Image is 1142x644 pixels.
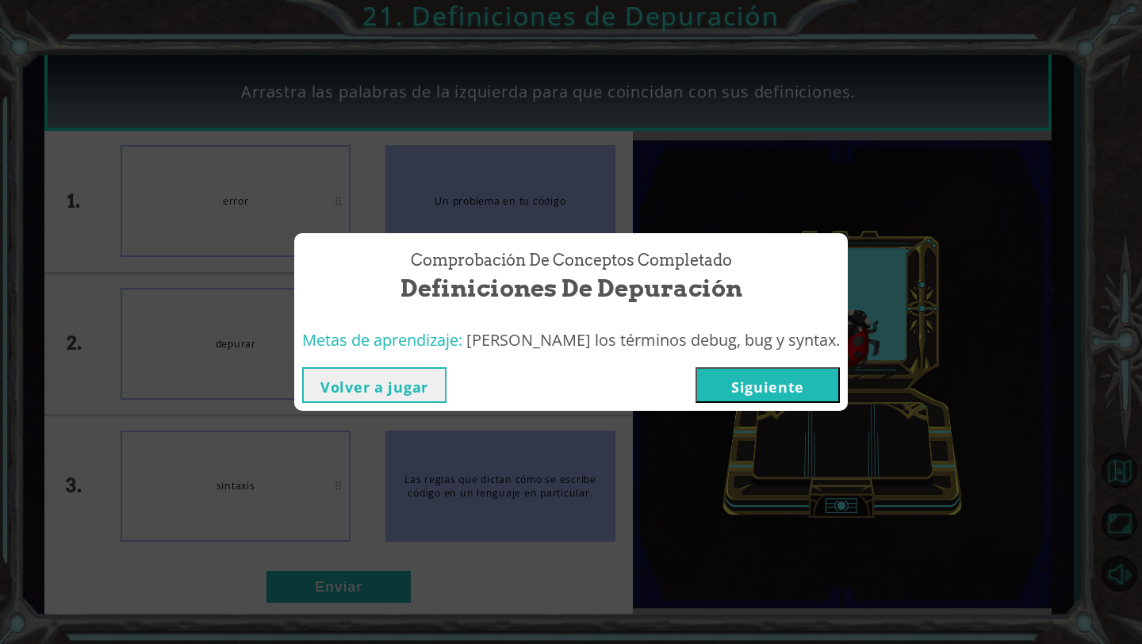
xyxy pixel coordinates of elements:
[696,367,840,403] button: Siguiente
[302,367,446,403] button: Volver a jugar
[320,378,428,397] font: Volver a jugar
[466,329,840,351] font: [PERSON_NAME] los términos debug, bug y syntax.
[302,329,462,351] font: Metas de aprendizaje:
[400,274,742,302] font: Definiciones de Depuración
[411,251,732,270] font: Comprobación de conceptos Completado
[731,378,804,397] font: Siguiente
